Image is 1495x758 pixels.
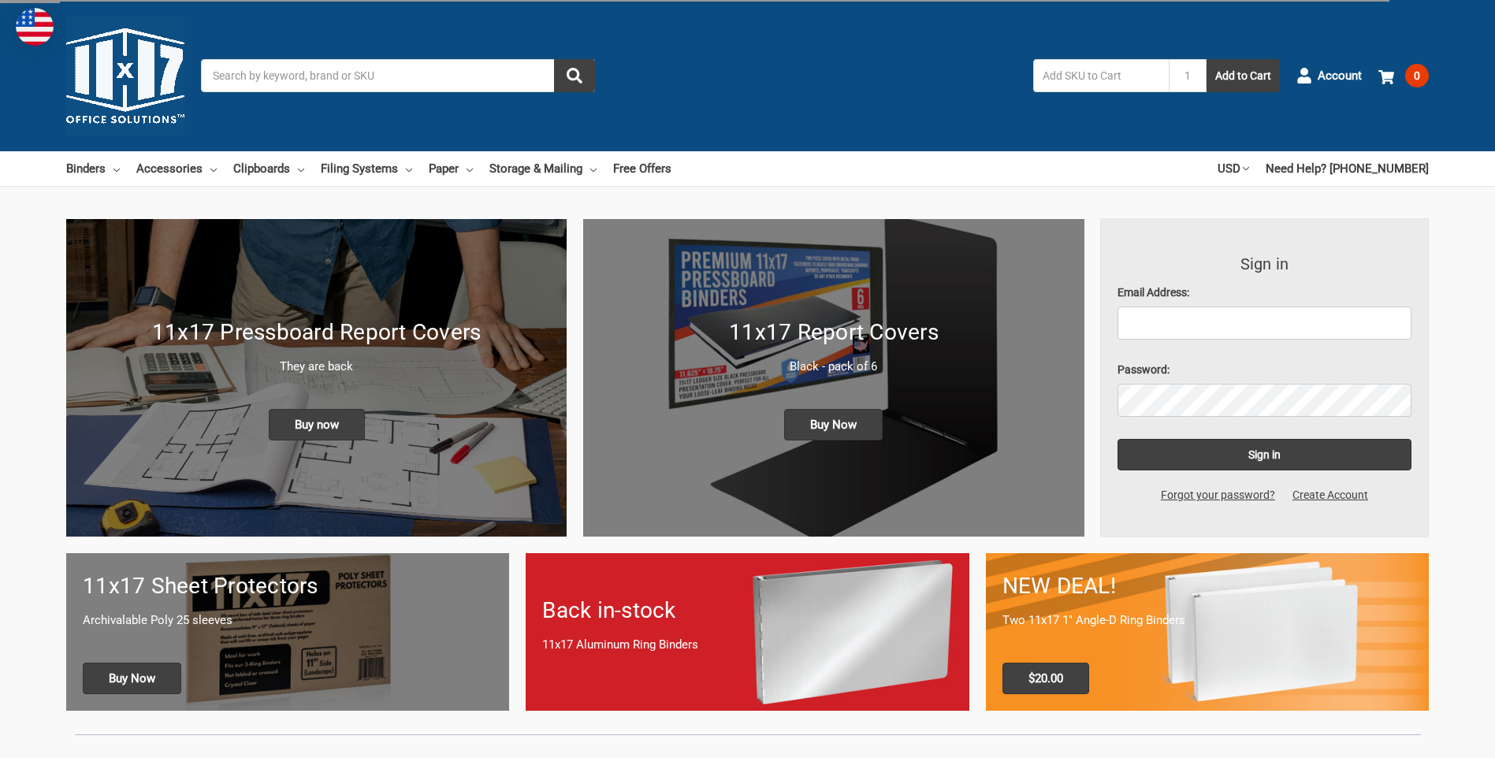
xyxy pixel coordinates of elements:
input: Sign in [1118,439,1412,470]
button: Add to Cart [1207,59,1280,92]
span: Buy Now [784,409,883,440]
a: Paper [429,151,473,186]
input: Search by keyword, brand or SKU [201,59,595,92]
h1: 11x17 Report Covers [600,316,1067,349]
h1: NEW DEAL! [1002,570,1412,603]
p: Archivalable Poly 25 sleeves [83,611,493,630]
a: Clipboards [233,151,304,186]
a: 11x17 Report Covers 11x17 Report Covers Black - pack of 6 Buy Now [583,219,1084,537]
a: USD [1218,151,1249,186]
p: They are back [83,358,550,376]
span: $20.00 [1002,663,1089,694]
label: Password: [1118,362,1412,378]
img: duty and tax information for United States [16,8,54,46]
a: Free Offers [613,151,671,186]
p: Black - pack of 6 [600,358,1067,376]
a: Binders [66,151,120,186]
img: 11x17 Report Covers [583,219,1084,537]
span: Buy now [269,409,365,440]
a: 11x17 sheet protectors 11x17 Sheet Protectors Archivalable Poly 25 sleeves Buy Now [66,553,509,710]
h1: 11x17 Sheet Protectors [83,570,493,603]
img: New 11x17 Pressboard Binders [66,219,567,537]
a: Back in-stock 11x17 Aluminum Ring Binders [526,553,969,710]
a: Create Account [1284,487,1377,503]
a: 0 [1378,55,1429,96]
a: Filing Systems [321,151,412,186]
span: Buy Now [83,663,181,694]
span: 0 [1405,64,1429,87]
span: Account [1318,67,1362,85]
a: Need Help? [PHONE_NUMBER] [1266,151,1429,186]
h1: Back in-stock [542,594,952,627]
a: New 11x17 Pressboard Binders 11x17 Pressboard Report Covers They are back Buy now [66,219,567,537]
label: Email Address: [1118,284,1412,301]
a: Storage & Mailing [489,151,597,186]
a: Forgot your password? [1152,487,1284,503]
h3: Sign in [1118,252,1412,276]
p: Two 11x17 1" Angle-D Ring Binders [1002,611,1412,630]
img: 11x17.com [66,17,184,135]
a: Accessories [136,151,217,186]
a: 11x17 Binder 2-pack only $20.00 NEW DEAL! Two 11x17 1" Angle-D Ring Binders $20.00 [986,553,1429,710]
a: Account [1296,55,1362,96]
h1: 11x17 Pressboard Report Covers [83,316,550,349]
p: 11x17 Aluminum Ring Binders [542,636,952,654]
input: Add SKU to Cart [1033,59,1169,92]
